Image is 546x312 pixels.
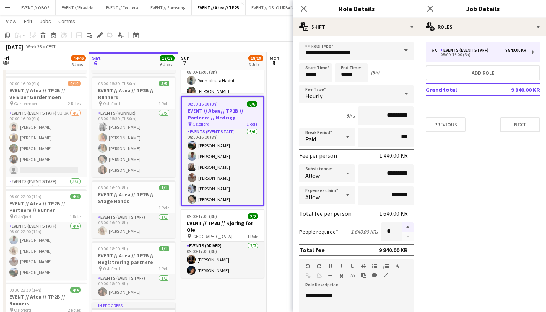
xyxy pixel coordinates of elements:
button: Horizontal Line [328,273,333,279]
button: Add role [426,65,540,80]
span: Comms [58,18,75,25]
span: 2/2 [248,213,258,219]
span: 1 Role [247,234,258,239]
span: 07:00-16:00 (9h) [9,81,39,86]
app-job-card: 09:00-17:00 (8h)2/2EVENT // TP2B // Kjøring for Ole [GEOGRAPHIC_DATA]1 RoleEvents (Driver)2/209:0... [181,209,264,278]
button: Undo [305,263,311,269]
button: Increase [402,222,414,232]
div: 6 Jobs [160,62,174,67]
span: 4/4 [70,194,81,199]
div: 1 640.00 KR x [351,228,378,235]
span: Gardermoen [14,101,39,106]
span: 44/46 [71,55,86,61]
button: EVENT // OSLO URBAN WEEK 2025 [246,0,321,15]
span: 4/4 [70,287,81,293]
div: Roles [420,18,546,36]
div: 9 840.00 KR [505,48,526,53]
h3: EVENT // Atea // TP2B // Stage Hands [92,191,175,205]
h3: EVENT // Atea // TP2B // Partnere // Nedrigg [182,107,263,121]
app-card-role: Events (Runner)5/508:00-15:30 (7h30m)[PERSON_NAME][PERSON_NAME][PERSON_NAME][PERSON_NAME][PERSON_... [92,109,175,177]
div: 6 x [432,48,441,53]
app-card-role: Events (Event Staff)9I2A4/507:00-16:00 (9h)[PERSON_NAME][PERSON_NAME][PERSON_NAME][PERSON_NAME] [3,109,87,177]
app-card-role: Events (Event Staff)4/408:00-22:00 (14h)[PERSON_NAME][PERSON_NAME][PERSON_NAME][PERSON_NAME] [3,222,87,280]
div: CEST [46,44,56,49]
h3: EVENT // TP2B // Kjøring for Ole [181,220,264,233]
span: 6 [91,59,101,67]
button: Previous [426,117,466,132]
h3: EVENT // Atea // TP2B // Veiviser Gardermoen [3,87,87,100]
app-job-card: 08:00-16:00 (8h)6/6EVENT // Atea // TP2B // Partnere // Nedrigg Oslofjord1 RoleEvents (Event Staf... [181,96,264,206]
span: Fri [3,55,9,61]
div: Total fee per person [299,210,351,217]
span: 2 Roles [68,101,81,106]
span: 1 Role [159,205,169,210]
div: Total fee [299,246,325,254]
span: 17/17 [160,55,175,61]
span: 5 [2,59,9,67]
span: Hourly [305,92,322,100]
h3: EVENT // Atea // TP2B // Runners [92,87,175,100]
span: 08:30-22:30 (14h) [9,287,42,293]
div: 1 440.00 KR [379,152,408,159]
span: Allow [305,193,320,201]
span: Mon [270,55,279,61]
span: Week 36 [25,44,43,49]
app-job-card: 09:00-18:00 (9h)1/1EVENT // Atea // TP2B // Registrering partnere Oslofjord1 RoleEvents (Event St... [92,241,175,299]
span: Edit [24,18,32,25]
button: Bold [328,263,333,269]
button: Fullscreen [383,272,389,278]
button: Underline [350,263,355,269]
app-card-role: Events (Event Staff)5/507:00-16:00 (9h) [3,177,87,248]
td: Grand total [426,84,493,96]
app-card-role: Events (Event Staff)6/608:00-16:00 (8h)[PERSON_NAME][PERSON_NAME][PERSON_NAME][PERSON_NAME][PERSO... [182,128,263,207]
h3: Role Details [293,4,420,13]
a: Edit [21,16,35,26]
button: Redo [316,263,322,269]
span: 09:00-18:00 (9h) [98,246,128,251]
app-job-card: 08:00-15:30 (7h30m)5/5EVENT // Atea // TP2B // Runners Oslofjord1 RoleEvents (Runner)5/508:00-15:... [92,76,175,177]
span: Sat [92,55,101,61]
span: [GEOGRAPHIC_DATA] [192,234,233,239]
button: Next [500,117,540,132]
button: Ordered List [383,263,389,269]
button: EVENT // Foodora [100,0,144,15]
app-card-role: Events (Event Staff)1/108:00-16:00 (8h)[PERSON_NAME] [92,213,175,238]
button: EVENT // Bravida [56,0,100,15]
label: People required [299,228,338,235]
h3: EVENT // Atea // TP2B // Registrering partnere [92,252,175,266]
span: 18/19 [248,55,263,61]
div: Events (Event Staff) [441,48,491,53]
span: 09:00-17:00 (8h) [187,213,217,219]
div: 08:00-16:00 (8h)1/1EVENT // Atea // TP2B // Stage Hands1 RoleEvents (Event Staff)1/108:00-16:00 (... [92,180,175,238]
div: (8h) [371,69,379,76]
button: EVENT // OBOS [15,0,56,15]
span: Paid [305,135,316,143]
span: 8 [269,59,279,67]
div: [DATE] [6,43,23,51]
app-job-card: 08:00-22:00 (14h)4/4EVENT // Atea // TP2B // Partnere // Runner Oslofjord1 RoleEvents (Event Staf... [3,189,87,280]
div: Fee per person [299,152,337,159]
span: Jobs [40,18,51,25]
div: In progress [92,302,175,308]
button: Insert video [372,272,377,278]
span: Allow [305,172,320,179]
span: 1 Role [159,101,169,106]
button: Italic [339,263,344,269]
span: 08:00-15:30 (7h30m) [98,81,137,86]
span: 1 Role [247,121,257,127]
span: Oslofjord [103,101,120,106]
div: 8 Jobs [71,62,85,67]
td: 9 840.00 KR [493,84,540,96]
span: 08:00-16:00 (8h) [188,101,218,107]
span: 7 [180,59,190,67]
span: 5/5 [159,81,169,86]
app-job-card: 07:00-16:00 (9h)9/10EVENT // Atea // TP2B // Veiviser Gardermoen Gardermoen2 RolesEvents (Event S... [3,76,87,186]
span: 6/6 [247,101,257,107]
span: Oslofjord [14,214,31,219]
span: 1/1 [159,185,169,190]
